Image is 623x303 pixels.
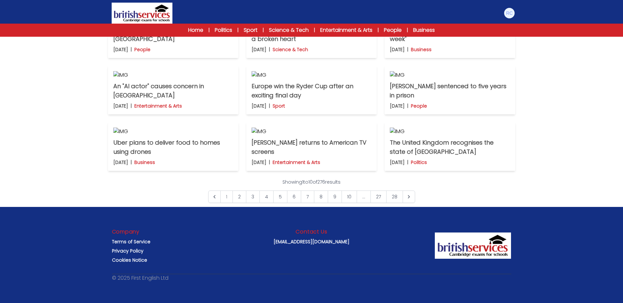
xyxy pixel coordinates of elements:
a: IMG [PERSON_NAME] returns to American TV screens [DATE] | Entertainment & Arts [246,122,377,171]
img: Richard Crisafulli [504,8,515,18]
span: | [407,27,408,33]
span: ... [357,191,371,203]
b: | [131,46,132,53]
span: | [209,27,210,33]
p: People [411,103,427,109]
b: | [269,159,270,166]
a: Go to page 5 [273,191,287,203]
a: IMG [PERSON_NAME] sentenced to five years in prison [DATE] | People [385,66,515,114]
span: | [237,27,238,33]
nav: Pagination Navigation [208,179,415,203]
p: Uber plans to deliver food to homes using drones [113,138,233,156]
img: IMG [390,128,510,135]
img: IMG [113,128,233,135]
span: 1 [220,191,233,203]
b: | [131,159,132,166]
img: IMG [252,128,371,135]
p: [PERSON_NAME] sentenced to five years in prison [390,82,510,100]
a: IMG An "AI actor" causes concern in [GEOGRAPHIC_DATA] [DATE] | Entertainment & Arts [108,66,238,114]
p: Showing to of results [282,179,341,185]
p: People [134,46,150,53]
p: Sport [273,103,285,109]
a: Next &raquo; [403,191,415,203]
p: Europe win the Ryder Cup after an exciting final day [252,82,371,100]
b: | [269,46,270,53]
a: Go to page 2 [233,191,246,203]
p: [DATE] [390,103,405,109]
a: Go to page 8 [314,191,328,203]
a: People [384,26,402,34]
h3: Contact Us [296,228,327,236]
p: [DATE] [113,103,128,109]
p: Entertainment & Arts [273,159,320,166]
p: [DATE] [113,159,128,166]
a: Go to page 7 [301,191,314,203]
b: | [407,159,408,166]
a: IMG The United Kingdom recognises the state of [GEOGRAPHIC_DATA] [DATE] | Politics [385,122,515,171]
a: Sport [244,26,257,34]
p: [DATE] [390,46,405,53]
p: [DATE] [390,159,405,166]
a: IMG Uber plans to deliver food to homes using drones [DATE] | Business [108,122,238,171]
p: Science & Tech [273,46,308,53]
img: IMG [252,71,371,79]
span: 10 [308,179,313,185]
h3: Company [112,228,140,236]
p: An "AI actor" causes concern in [GEOGRAPHIC_DATA] [113,82,233,100]
a: Go to page 28 [386,191,403,203]
a: Politics [215,26,232,34]
span: | [263,27,264,33]
p: Business [134,159,155,166]
p: © 2025 First English Ltd [112,274,168,282]
span: 1 [302,179,303,185]
a: Terms of Service [112,238,150,245]
b: | [407,46,408,53]
b: | [269,103,270,109]
p: [DATE] [113,46,128,53]
span: | [378,27,379,33]
a: Entertainment & Arts [320,26,372,34]
img: Logo [112,3,173,24]
b: | [131,103,132,109]
span: 276 [317,179,325,185]
span: | [314,27,315,33]
a: Go to page 3 [246,191,260,203]
img: Company Logo [435,232,511,259]
a: Home [188,26,203,34]
span: &laquo; Previous [208,191,221,203]
a: [EMAIL_ADDRESS][DOMAIN_NAME] [274,238,349,245]
p: Business [411,46,432,53]
a: IMG Europe win the Ryder Cup after an exciting final day [DATE] | Sport [246,66,377,114]
img: IMG [113,71,233,79]
a: Go to page 9 [328,191,342,203]
a: Go to page 10 [342,191,357,203]
p: Entertainment & Arts [134,103,182,109]
a: Go to page 27 [370,191,387,203]
b: | [407,103,408,109]
a: Business [413,26,435,34]
p: [PERSON_NAME] returns to American TV screens [252,138,371,156]
p: [DATE] [252,103,266,109]
p: [DATE] [252,46,266,53]
a: Privacy Policy [112,248,144,254]
a: Go to page 6 [287,191,301,203]
a: Go to page 4 [259,191,274,203]
a: Logo [108,3,176,24]
a: Science & Tech [269,26,309,34]
img: IMG [390,71,510,79]
p: The United Kingdom recognises the state of [GEOGRAPHIC_DATA] [390,138,510,156]
p: [DATE] [252,159,266,166]
p: Politics [411,159,427,166]
a: Cookies Notice [112,257,147,263]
